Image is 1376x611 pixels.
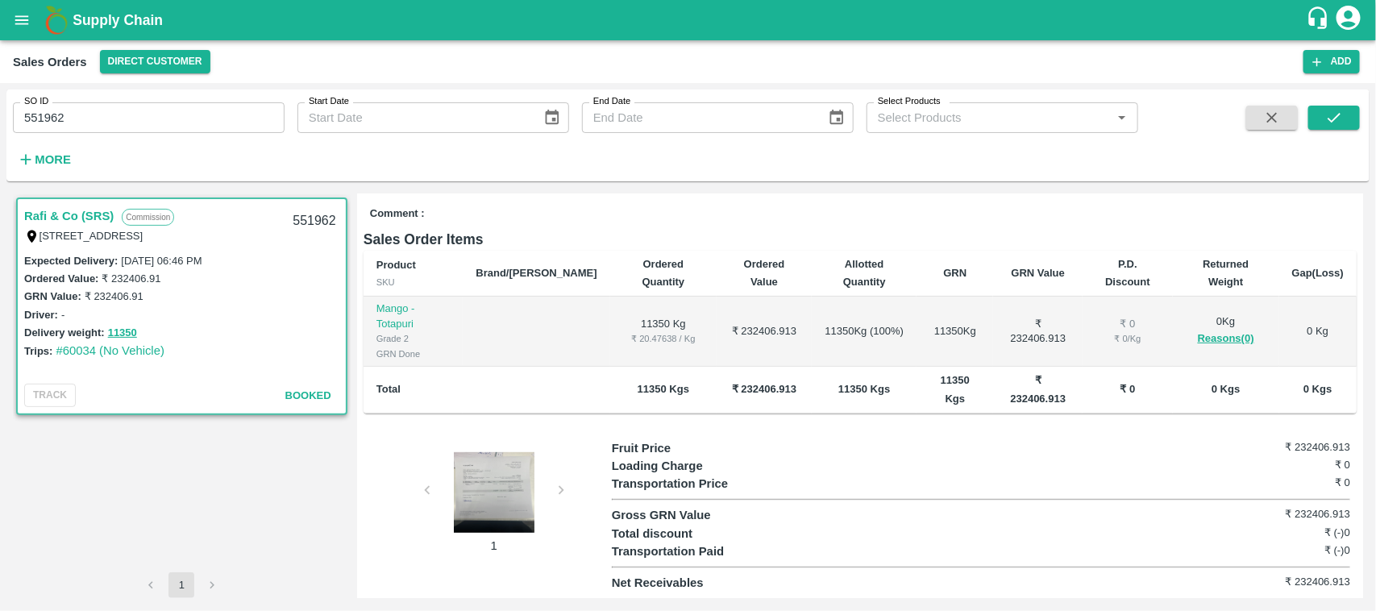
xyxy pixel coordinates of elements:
b: 11350 Kgs [638,383,689,395]
input: Start Date [297,102,530,133]
b: 11350 Kgs [838,383,890,395]
b: Brand/[PERSON_NAME] [476,267,597,279]
b: 0 Kgs [1212,383,1240,395]
input: Select Products [871,107,1107,128]
button: Add [1303,50,1360,73]
b: Gap(Loss) [1292,267,1344,279]
div: ₹ 20.47638 / Kg [623,331,704,346]
div: Grade 2 [376,331,451,346]
button: open drawer [3,2,40,39]
div: SKU [376,275,451,289]
div: 551962 [283,202,345,240]
p: Loading Charge [612,457,796,475]
b: Product [376,259,416,271]
input: Enter SO ID [13,102,285,133]
b: Returned Weight [1203,258,1249,288]
b: Ordered Quantity [642,258,684,288]
img: logo [40,4,73,36]
button: 11350 [108,324,137,343]
b: Allotted Quantity [843,258,886,288]
button: Choose date [537,102,567,133]
input: End Date [582,102,815,133]
h6: Sales Order Items [364,228,1357,251]
label: Expected Delivery : [24,255,118,267]
h6: ₹ 0 [1227,457,1350,473]
label: [DATE] 06:46 PM [121,255,202,267]
td: ₹ 232406.913 [993,297,1083,367]
p: Gross GRN Value [612,506,796,524]
div: ₹ 0 / Kg [1095,331,1160,346]
b: 0 Kgs [1303,383,1332,395]
td: 11350 Kg [610,297,717,367]
div: customer-support [1306,6,1334,35]
button: Open [1112,107,1133,128]
label: End Date [593,95,630,108]
h6: ₹ (-)0 [1227,542,1350,559]
button: Reasons(0) [1186,330,1266,348]
div: account of current user [1334,3,1363,37]
button: Choose date [821,102,852,133]
b: GRN [943,267,967,279]
strong: More [35,153,71,166]
div: Sales Orders [13,52,87,73]
nav: pagination navigation [135,572,227,598]
label: Start Date [309,95,349,108]
b: Supply Chain [73,12,163,28]
span: Booked [285,389,331,401]
div: 0 Kg [1186,314,1266,347]
b: 11350 Kgs [941,374,970,404]
label: SO ID [24,95,48,108]
b: P.D. Discount [1105,258,1150,288]
h6: ₹ 232406.913 [1227,439,1350,455]
label: Delivery weight: [24,326,105,339]
button: More [13,146,75,173]
p: Net Receivables [612,574,796,592]
label: ₹ 232406.91 [85,290,143,302]
div: 11350 Kg [929,324,980,339]
label: Ordered Value: [24,272,98,285]
h6: ₹ 232406.913 [1227,574,1350,590]
label: [STREET_ADDRESS] [39,230,143,242]
p: Commission [122,209,174,226]
div: GRN Done [376,347,451,361]
td: 0 Kg [1279,297,1357,367]
b: Total [376,383,401,395]
div: 11350 Kg ( 100 %) [825,324,904,339]
a: #60034 (No Vehicle) [56,344,164,357]
label: Trips: [24,345,52,357]
button: page 1 [168,572,194,598]
b: GRN Value [1012,267,1065,279]
label: ₹ 232406.91 [102,272,160,285]
label: Select Products [878,95,941,108]
h6: ₹ (-)0 [1227,525,1350,541]
a: Supply Chain [73,9,1306,31]
div: ₹ 0 [1095,317,1160,332]
label: GRN Value: [24,290,81,302]
p: Transportation Price [612,475,796,493]
b: ₹ 0 [1120,383,1136,395]
p: Total discount [612,525,796,542]
label: Comment : [370,206,425,222]
h6: ₹ 0 [1227,475,1350,491]
b: ₹ 232406.913 [732,383,796,395]
p: Transportation Paid [612,542,796,560]
p: Mango - Totapuri [376,301,451,331]
button: Select DC [100,50,210,73]
p: 1 [434,537,555,555]
label: - [61,309,64,321]
h6: ₹ 232406.913 [1227,506,1350,522]
a: Rafi & Co (SRS) [24,206,114,227]
b: ₹ 232406.913 [1010,374,1066,404]
td: ₹ 232406.913 [717,297,812,367]
b: Ordered Value [744,258,785,288]
p: Fruit Price [612,439,796,457]
label: Driver: [24,309,58,321]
